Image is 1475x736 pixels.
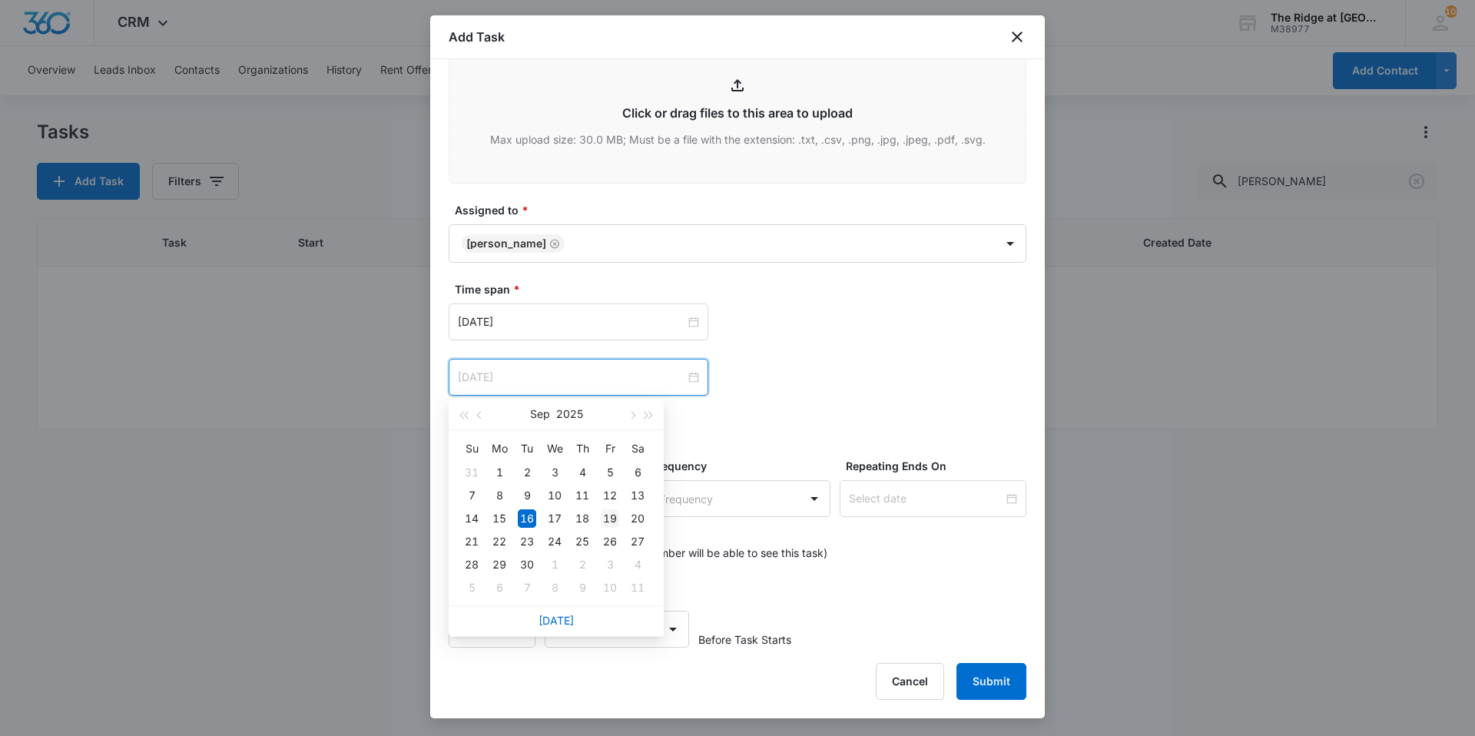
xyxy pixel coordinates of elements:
[568,436,596,461] th: Th
[458,507,486,530] td: 2025-09-14
[596,530,624,553] td: 2025-09-26
[458,461,486,484] td: 2025-08-31
[458,530,486,553] td: 2025-09-21
[458,576,486,599] td: 2025-10-05
[601,486,619,505] div: 12
[596,484,624,507] td: 2025-09-12
[628,509,647,528] div: 20
[541,507,568,530] td: 2025-09-17
[573,555,592,574] div: 2
[513,576,541,599] td: 2025-10-07
[545,532,564,551] div: 24
[568,576,596,599] td: 2025-10-09
[596,436,624,461] th: Fr
[573,463,592,482] div: 4
[541,576,568,599] td: 2025-10-08
[518,579,536,597] div: 7
[573,532,592,551] div: 25
[458,369,685,386] input: Sep 16, 2025
[624,461,651,484] td: 2025-09-06
[545,555,564,574] div: 1
[462,486,481,505] div: 7
[462,532,481,551] div: 21
[556,399,583,429] button: 2025
[956,663,1026,700] button: Submit
[486,436,513,461] th: Mo
[486,553,513,576] td: 2025-09-29
[568,507,596,530] td: 2025-09-18
[596,461,624,484] td: 2025-09-05
[624,484,651,507] td: 2025-09-13
[628,486,647,505] div: 13
[486,530,513,553] td: 2025-09-22
[490,463,509,482] div: 1
[596,576,624,599] td: 2025-10-10
[624,530,651,553] td: 2025-09-27
[1008,28,1026,46] button: close
[651,458,837,474] label: Frequency
[624,436,651,461] th: Sa
[601,509,619,528] div: 19
[849,490,1003,507] input: Select date
[490,532,509,551] div: 22
[545,579,564,597] div: 8
[568,553,596,576] td: 2025-10-02
[624,507,651,530] td: 2025-09-20
[545,463,564,482] div: 3
[518,463,536,482] div: 2
[573,509,592,528] div: 18
[513,553,541,576] td: 2025-09-30
[530,399,550,429] button: Sep
[513,461,541,484] td: 2025-09-02
[596,553,624,576] td: 2025-10-03
[545,509,564,528] div: 17
[541,484,568,507] td: 2025-09-10
[518,532,536,551] div: 23
[541,553,568,576] td: 2025-10-01
[462,555,481,574] div: 28
[573,486,592,505] div: 11
[513,484,541,507] td: 2025-09-09
[490,509,509,528] div: 15
[455,202,1032,218] label: Assigned to
[624,576,651,599] td: 2025-10-11
[490,486,509,505] div: 8
[518,486,536,505] div: 9
[518,555,536,574] div: 30
[876,663,944,700] button: Cancel
[486,484,513,507] td: 2025-09-08
[541,436,568,461] th: We
[466,238,546,249] div: [PERSON_NAME]
[601,532,619,551] div: 26
[573,579,592,597] div: 9
[624,553,651,576] td: 2025-10-04
[546,238,560,249] div: Remove Ricardo Marin
[628,555,647,574] div: 4
[486,461,513,484] td: 2025-09-01
[628,579,647,597] div: 11
[513,436,541,461] th: Tu
[458,313,685,330] input: Sep 16, 2025
[513,530,541,553] td: 2025-09-23
[539,614,574,627] a: [DATE]
[458,553,486,576] td: 2025-09-28
[601,579,619,597] div: 10
[568,484,596,507] td: 2025-09-11
[698,632,791,648] span: Before Task Starts
[601,463,619,482] div: 5
[486,507,513,530] td: 2025-09-15
[518,509,536,528] div: 16
[462,509,481,528] div: 14
[541,461,568,484] td: 2025-09-03
[513,507,541,530] td: 2025-09-16
[462,579,481,597] div: 5
[458,484,486,507] td: 2025-09-07
[462,463,481,482] div: 31
[545,486,564,505] div: 10
[541,530,568,553] td: 2025-09-24
[486,576,513,599] td: 2025-10-06
[449,28,505,46] h1: Add Task
[458,436,486,461] th: Su
[455,281,1032,297] label: Time span
[596,507,624,530] td: 2025-09-19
